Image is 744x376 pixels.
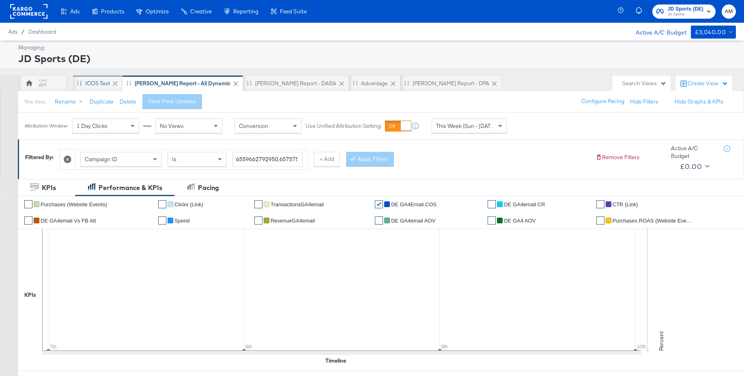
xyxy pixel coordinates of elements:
[127,81,131,85] div: Drag to reorder tab
[24,200,32,208] a: ✔
[353,81,357,85] div: Drag to reorder tab
[135,80,230,87] div: [PERSON_NAME] Report - All Dynamic
[255,80,336,87] div: [PERSON_NAME] Report - DABA
[671,145,716,160] div: Active A/C Budget
[658,331,665,351] text: Percent
[49,95,91,109] button: Rename
[652,4,716,19] button: JD Sports (DE)JD Sports
[391,218,435,224] span: DE GA4email AOV
[24,123,68,129] div: Attribution Window:
[404,81,409,85] div: Drag to reorder tab
[77,122,108,130] span: 1 Day Clicks
[120,98,136,106] button: Delete
[677,160,711,173] button: £0.00
[174,201,203,207] span: Clicks (Link)
[70,8,80,15] span: Ads
[596,216,604,225] a: ✔
[630,98,658,106] button: Hide Filters
[28,28,56,35] a: Dashboard
[627,26,687,38] div: Active A/C Budget
[691,26,736,39] button: £3,040.00
[668,11,703,18] span: JD Sports
[596,200,604,208] a: ✔
[24,99,46,105] div: This View:
[576,94,630,109] button: Configure Pacing
[77,81,82,85] div: Drag to reorder tab
[375,216,383,225] a: ✔
[41,201,107,207] span: Purchases (Website Events)
[174,218,190,224] span: Spend
[247,81,252,85] div: Drag to reorder tab
[99,183,162,192] div: Performance & KPIs
[8,28,17,35] span: Ads
[375,200,383,208] a: ✔
[25,153,54,161] div: Filtered By:
[504,218,535,224] span: DE GA4 AOV
[85,80,110,87] div: iCOS Test
[488,216,496,225] a: ✔
[596,153,640,161] button: Remove Filters
[675,98,724,106] button: Hide Graphs & KPIs
[725,7,733,16] span: AM
[146,8,169,15] span: Optimize
[622,80,667,87] div: Search Views
[158,200,166,208] a: ✔
[239,122,268,130] span: Conversion
[722,4,736,19] button: AM
[90,98,114,106] button: Duplicate
[314,152,340,166] button: + Add
[198,183,219,192] div: Pacing
[613,218,694,224] span: Purchases ROAS (Website Events)
[391,201,437,207] span: DE GA4Email COS
[271,218,315,224] span: RevenueGA4email
[688,80,728,88] div: Create View
[280,8,307,15] span: Feed Suite
[160,122,184,130] span: No Views
[41,218,96,224] span: DE GA4email vs FB Att
[413,80,489,87] div: [PERSON_NAME] Report - DPA
[361,80,388,87] div: Advantage
[668,5,703,13] span: JD Sports (DE)
[680,160,702,173] div: £0.00
[101,8,124,15] span: Products
[190,8,212,15] span: Creative
[85,156,117,163] span: Campaign ID
[271,201,324,207] span: TransactionsGA4email
[305,122,382,130] label: Use Unified Attribution Setting:
[254,216,262,225] a: ✔
[42,183,56,192] div: KPIs
[24,216,32,225] a: ✔
[172,156,176,163] span: Is
[695,27,726,37] div: £3,040.00
[504,201,545,207] span: DE GA4email CR
[39,81,47,89] div: AM
[436,122,497,130] span: This Week (Sun - [DATE])
[18,44,734,52] div: Managing:
[233,8,258,15] span: Reporting
[325,357,346,365] div: Timeline
[158,216,166,225] a: ✔
[18,52,734,65] div: JD Sports (DE)
[232,152,303,167] input: Enter a search term
[24,291,36,299] div: KPIs
[613,201,638,207] span: CTR (Link)
[17,28,28,35] span: /
[488,200,496,208] a: ✔
[254,200,262,208] a: ✔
